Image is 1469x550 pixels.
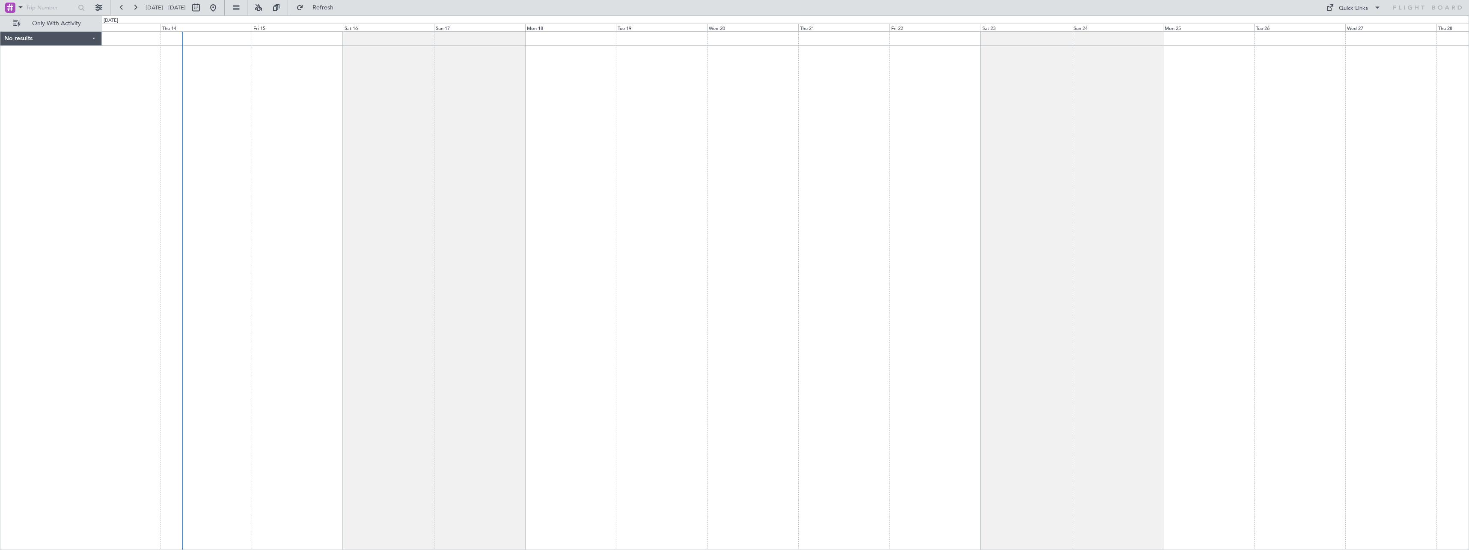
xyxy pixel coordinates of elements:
div: Sun 24 [1072,24,1163,31]
div: Thu 21 [798,24,889,31]
input: Trip Number [26,1,75,14]
div: Wed 27 [1345,24,1436,31]
span: Only With Activity [22,21,90,27]
div: Tue 26 [1254,24,1345,31]
span: [DATE] - [DATE] [146,4,186,12]
div: Thu 14 [161,24,252,31]
div: Wed 13 [69,24,161,31]
div: Fri 22 [889,24,981,31]
div: Sat 23 [981,24,1072,31]
button: Only With Activity [9,17,93,30]
div: Mon 18 [525,24,616,31]
div: Quick Links [1339,4,1368,13]
div: Mon 25 [1163,24,1254,31]
div: Wed 20 [707,24,798,31]
div: [DATE] [104,17,118,24]
div: Sat 16 [343,24,434,31]
div: Tue 19 [616,24,707,31]
div: Fri 15 [252,24,343,31]
span: Refresh [305,5,341,11]
button: Quick Links [1322,1,1385,15]
button: Refresh [292,1,344,15]
div: Sun 17 [434,24,525,31]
